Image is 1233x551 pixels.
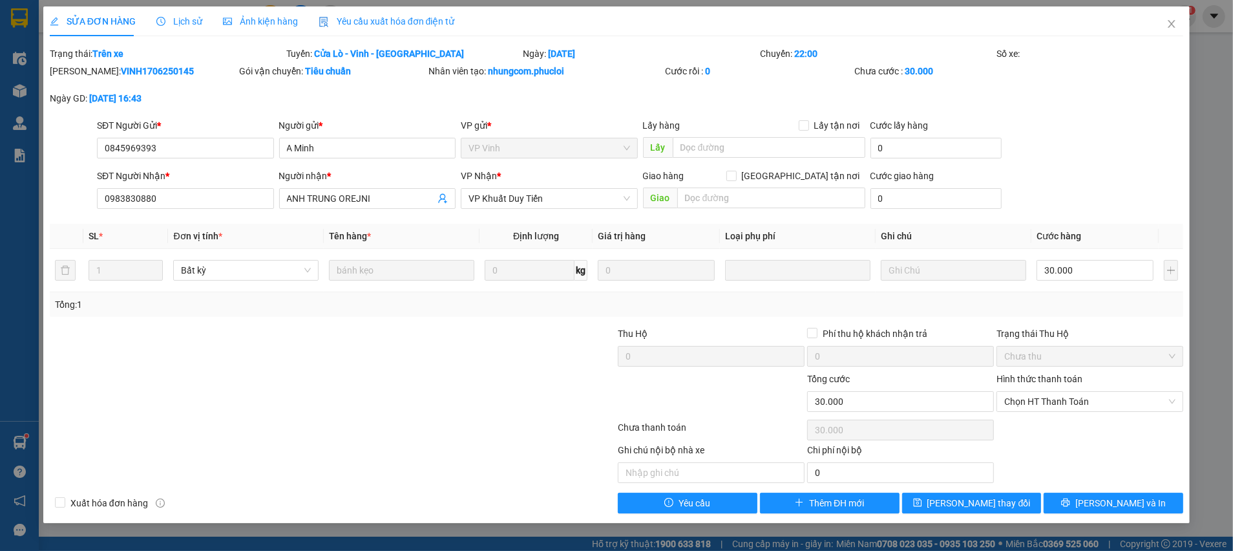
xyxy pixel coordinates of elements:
img: logo.jpg [16,16,81,81]
button: delete [55,260,76,281]
div: SĐT Người Gửi [97,118,274,133]
button: plus [1164,260,1178,281]
div: Chi phí nội bộ [807,443,994,462]
input: Cước lấy hàng [870,138,1002,158]
b: 22:00 [794,49,817,59]
span: save [913,498,922,508]
span: [GEOGRAPHIC_DATA] tận nơi [737,169,865,183]
li: [PERSON_NAME], [PERSON_NAME] [121,32,540,48]
span: Giá trị hàng [598,231,646,241]
b: [DATE] [548,49,575,59]
span: Thu Hộ [618,329,648,339]
button: plusThêm ĐH mới [760,493,900,513]
div: VP gửi [461,118,638,133]
div: Người gửi [279,118,456,133]
input: VD: Bàn, Ghế [329,260,474,281]
div: Tổng: 1 [55,297,476,312]
span: edit [50,17,59,26]
div: Trạng thái: [48,47,285,61]
span: Lấy [643,137,673,158]
b: Cửa Lò - Vinh - [GEOGRAPHIC_DATA] [314,49,464,59]
span: kg [574,260,587,281]
span: Chọn HT Thanh Toán [1004,392,1175,411]
div: Số xe: [995,47,1185,61]
span: printer [1061,498,1070,508]
span: Chưa thu [1004,347,1175,366]
span: close [1166,19,1177,29]
span: Cước hàng [1037,231,1081,241]
th: Loại phụ phí [720,224,876,249]
b: GỬI : VP Vinh [16,94,123,115]
span: VP Vinh [469,138,630,158]
div: Chưa thanh toán [616,420,806,443]
span: [PERSON_NAME] thay đổi [927,496,1031,510]
span: Yêu cầu [679,496,710,510]
div: Nhân viên tạo: [428,64,662,78]
span: Lấy tận nơi [809,118,865,133]
div: Chưa cước : [854,64,1041,78]
button: Close [1154,6,1190,43]
input: Dọc đường [673,137,865,158]
label: Cước giao hàng [870,171,934,181]
span: SL [89,231,99,241]
span: picture [223,17,232,26]
div: Người nhận [279,169,456,183]
span: VP Khuất Duy Tiến [469,189,630,208]
span: Giao [643,188,677,208]
div: Chuyến: [759,47,995,61]
input: 0 [598,260,715,281]
span: VP Nhận [461,171,497,181]
span: info-circle [156,499,165,508]
b: nhungcom.phucloi [488,66,564,76]
span: Bất kỳ [181,261,311,280]
input: Ghi Chú [881,260,1026,281]
div: Ngày GD: [50,91,237,105]
img: icon [319,17,329,27]
label: Hình thức thanh toán [996,374,1082,384]
button: printer[PERSON_NAME] và In [1044,493,1183,513]
span: clock-circle [156,17,165,26]
span: Ảnh kiện hàng [223,16,298,27]
button: save[PERSON_NAME] thay đổi [902,493,1042,513]
div: Gói vận chuyển: [239,64,426,78]
li: Hotline: 02386655777, 02462925925, 0944789456 [121,48,540,64]
span: Thêm ĐH mới [809,496,864,510]
label: Cước lấy hàng [870,120,929,131]
span: Xuất hóa đơn hàng [65,496,153,510]
span: plus [795,498,804,508]
b: 0 [705,66,710,76]
div: Tuyến: [285,47,522,61]
th: Ghi chú [876,224,1031,249]
b: Tiêu chuẩn [305,66,351,76]
span: Tên hàng [329,231,371,241]
b: Trên xe [92,49,123,59]
span: user-add [437,193,448,204]
b: [DATE] 16:43 [89,93,142,103]
span: Giao hàng [643,171,684,181]
b: VINH1706250145 [121,66,194,76]
div: [PERSON_NAME]: [50,64,237,78]
input: Nhập ghi chú [618,462,805,483]
b: 30.000 [905,66,933,76]
div: Trạng thái Thu Hộ [996,327,1183,341]
div: Ghi chú nội bộ nhà xe [618,443,805,462]
input: Cước giao hàng [870,188,1002,209]
span: Lấy hàng [643,120,680,131]
button: exclamation-circleYêu cầu [618,493,757,513]
span: Lịch sử [156,16,202,27]
span: Đơn vị tính [173,231,222,241]
span: Phí thu hộ khách nhận trả [817,327,933,341]
span: Định lượng [513,231,559,241]
input: Dọc đường [677,188,865,208]
div: Cước rồi : [665,64,852,78]
span: SỬA ĐƠN HÀNG [50,16,136,27]
span: exclamation-circle [664,498,673,508]
span: close-circle [1168,398,1176,405]
span: [PERSON_NAME] và In [1075,496,1166,510]
span: Yêu cầu xuất hóa đơn điện tử [319,16,455,27]
div: Ngày: [522,47,758,61]
span: Tổng cước [807,374,850,384]
div: SĐT Người Nhận [97,169,274,183]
